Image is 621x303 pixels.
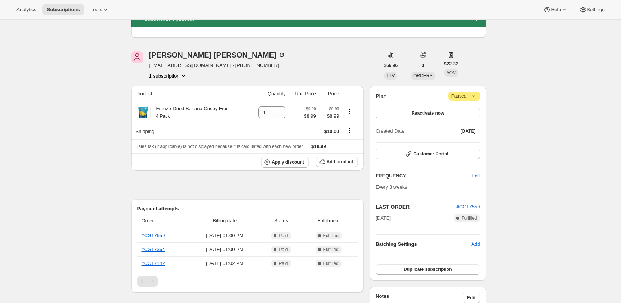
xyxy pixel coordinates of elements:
[136,105,151,120] img: product img
[413,73,432,78] span: ORDERS
[467,238,484,250] button: Add
[261,157,309,168] button: Apply discount
[461,215,477,221] span: Fulfilled
[468,93,469,99] span: |
[149,72,187,80] button: Product actions
[323,260,339,266] span: Fulfilled
[587,7,605,13] span: Settings
[376,127,404,135] span: Created Date
[86,4,114,15] button: Tools
[447,70,456,75] span: AOV
[376,264,480,275] button: Duplicate subscription
[191,232,258,239] span: [DATE] · 01:00 PM
[272,159,304,165] span: Apply discount
[404,266,452,272] span: Duplicate subscription
[137,205,358,213] h2: Payment attempts
[376,293,463,303] h3: Notes
[327,159,353,165] span: Add product
[321,112,339,120] span: $8.99
[380,60,402,71] button: $66.96
[384,62,398,68] span: $66.96
[451,92,477,100] span: Paused
[457,204,480,210] a: #CG17559
[323,233,339,239] span: Fulfilled
[463,293,480,303] button: Edit
[387,73,395,78] span: LTV
[329,106,339,111] small: $9.99
[457,203,480,211] button: #CG17559
[131,123,250,139] th: Shipping
[149,62,285,69] span: [EMAIL_ADDRESS][DOMAIN_NAME] · [PHONE_NUMBER]
[191,217,258,225] span: Billing date
[156,114,170,119] small: 4 Pack
[461,128,476,134] span: [DATE]
[422,62,424,68] span: 3
[137,213,189,229] th: Order
[318,86,342,102] th: Price
[376,172,472,180] h2: FREQUENCY
[149,51,285,59] div: [PERSON_NAME] [PERSON_NAME]
[142,260,165,266] a: #CG17142
[142,247,165,252] a: #CG17364
[551,7,561,13] span: Help
[136,144,304,149] span: Sales tax (if applicable) is not displayed because it is calculated with each new order.
[191,246,258,253] span: [DATE] · 01:00 PM
[16,7,36,13] span: Analytics
[288,86,318,102] th: Unit Price
[472,172,480,180] span: Edit
[575,4,609,15] button: Settings
[471,241,480,248] span: Add
[467,170,484,182] button: Edit
[279,260,288,266] span: Paid
[142,233,165,238] a: #CG17559
[344,108,356,116] button: Product actions
[417,60,429,71] button: 3
[90,7,102,13] span: Tools
[304,217,353,225] span: Fulfillment
[151,105,229,120] div: Freeze-Dried Banana Crispy Fruit
[250,86,288,102] th: Quantity
[304,112,316,120] span: $8.99
[539,4,573,15] button: Help
[279,233,288,239] span: Paid
[467,295,476,301] span: Edit
[47,7,80,13] span: Subscriptions
[311,143,326,149] span: $18.99
[279,247,288,253] span: Paid
[344,126,356,135] button: Shipping actions
[316,157,358,167] button: Add product
[376,92,387,100] h2: Plan
[306,106,316,111] small: $9.99
[376,108,480,118] button: Reactivate now
[137,276,358,287] nav: Pagination
[413,151,448,157] span: Customer Portal
[131,86,250,102] th: Product
[376,214,391,222] span: [DATE]
[191,260,258,267] span: [DATE] · 01:02 PM
[12,4,41,15] button: Analytics
[131,51,143,63] span: Jonathan Doucette
[323,247,339,253] span: Fulfilled
[376,203,456,211] h2: LAST ORDER
[42,4,84,15] button: Subscriptions
[376,241,471,248] h6: Batching Settings
[324,129,339,134] span: $10.00
[376,149,480,159] button: Customer Portal
[444,60,459,68] span: $22.32
[456,126,480,136] button: [DATE]
[376,184,407,190] span: Every 3 weeks
[411,110,444,116] span: Reactivate now
[263,217,300,225] span: Status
